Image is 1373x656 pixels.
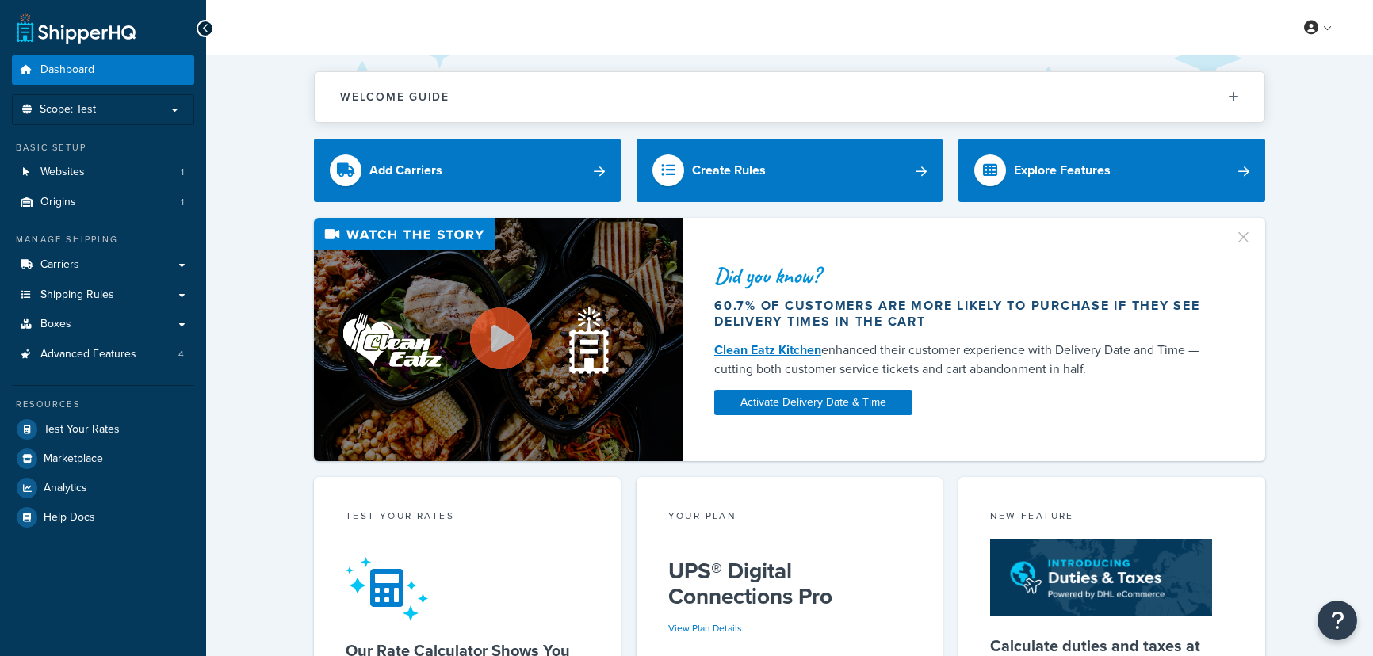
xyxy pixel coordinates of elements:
div: enhanced their customer experience with Delivery Date and Time — cutting both customer service ti... [714,341,1215,379]
button: Open Resource Center [1318,601,1357,640]
span: Carriers [40,258,79,272]
div: Did you know? [714,265,1215,287]
div: Add Carriers [369,159,442,181]
a: Origins1 [12,188,194,217]
div: Basic Setup [12,141,194,154]
div: New Feature [990,509,1233,527]
h5: UPS® Digital Connections Pro [668,559,912,609]
a: Analytics [12,474,194,502]
a: Create Rules [637,139,943,202]
div: Manage Shipping [12,233,194,246]
span: Websites [40,166,85,179]
span: 1 [181,166,184,179]
span: Dashboard [40,63,94,77]
a: Test Your Rates [12,415,194,444]
div: Create Rules [692,159,766,181]
span: Advanced Features [40,348,136,361]
span: Analytics [44,482,87,495]
a: Dashboard [12,55,194,85]
div: Your Plan [668,509,912,527]
a: Marketplace [12,444,194,473]
a: Carriers [12,250,194,280]
img: Video thumbnail [314,218,683,461]
a: Activate Delivery Date & Time [714,390,912,415]
a: View Plan Details [668,621,742,635]
span: Help Docs [44,511,95,524]
li: Advanced Features [12,340,194,369]
span: 1 [181,196,184,209]
h2: Welcome Guide [340,91,449,103]
span: Origins [40,196,76,209]
span: 4 [178,348,184,361]
a: Websites1 [12,158,194,187]
div: 60.7% of customers are more likely to purchase if they see delivery times in the cart [714,298,1215,330]
a: Help Docs [12,503,194,532]
button: Welcome Guide [315,72,1264,122]
div: Test your rates [346,509,589,527]
a: Add Carriers [314,139,621,202]
div: Resources [12,398,194,411]
span: Test Your Rates [44,423,120,437]
a: Clean Eatz Kitchen [714,341,821,359]
span: Scope: Test [40,103,96,116]
a: Shipping Rules [12,280,194,310]
a: Explore Features [958,139,1265,202]
span: Marketplace [44,452,103,466]
li: Origins [12,188,194,217]
a: Boxes [12,310,194,339]
div: Explore Features [1014,159,1111,181]
li: Websites [12,158,194,187]
span: Boxes [40,318,71,331]
a: Advanced Features4 [12,340,194,369]
span: Shipping Rules [40,288,114,302]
